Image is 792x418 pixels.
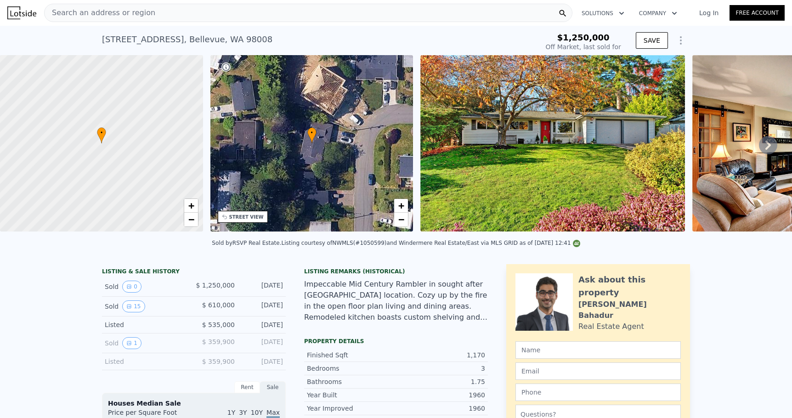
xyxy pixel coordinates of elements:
[396,377,485,386] div: 1.75
[105,300,187,312] div: Sold
[234,381,260,393] div: Rent
[108,399,280,408] div: Houses Median Sale
[202,321,235,328] span: $ 535,000
[242,281,283,293] div: [DATE]
[515,384,681,401] input: Phone
[574,5,632,22] button: Solutions
[636,32,668,49] button: SAVE
[730,5,785,21] a: Free Account
[307,390,396,400] div: Year Built
[202,358,235,365] span: $ 359,900
[398,200,404,211] span: +
[672,31,690,50] button: Show Options
[242,300,283,312] div: [DATE]
[105,357,187,366] div: Listed
[97,129,106,137] span: •
[122,281,141,293] button: View historical data
[396,364,485,373] div: 3
[184,199,198,213] a: Zoom in
[307,350,396,360] div: Finished Sqft
[45,7,155,18] span: Search an address or region
[242,320,283,329] div: [DATE]
[260,381,286,393] div: Sale
[242,337,283,349] div: [DATE]
[184,213,198,226] a: Zoom out
[196,282,235,289] span: $ 1,250,000
[105,337,187,349] div: Sold
[239,409,247,416] span: 3Y
[394,213,408,226] a: Zoom out
[229,214,264,220] div: STREET VIEW
[307,364,396,373] div: Bedrooms
[420,55,685,232] img: Sale: 116088385 Parcel: 98067701
[307,404,396,413] div: Year Improved
[546,42,621,51] div: Off Market, last sold for
[122,337,141,349] button: View historical data
[122,300,145,312] button: View historical data
[202,301,235,309] span: $ 610,000
[632,5,685,22] button: Company
[282,240,580,246] div: Listing courtesy of NWMLS (#1050599) and Windermere Real Estate/East via MLS GRID as of [DATE] 12:41
[557,33,610,42] span: $1,250,000
[102,33,272,46] div: [STREET_ADDRESS] , Bellevue , WA 98008
[398,214,404,225] span: −
[188,214,194,225] span: −
[396,390,485,400] div: 1960
[102,268,286,277] div: LISTING & SALE HISTORY
[578,321,644,332] div: Real Estate Agent
[578,273,681,299] div: Ask about this property
[573,240,580,247] img: NWMLS Logo
[242,357,283,366] div: [DATE]
[307,377,396,386] div: Bathrooms
[307,129,317,137] span: •
[578,299,681,321] div: [PERSON_NAME] Bahadur
[266,409,280,418] span: Max
[188,200,194,211] span: +
[202,338,235,345] span: $ 359,900
[394,199,408,213] a: Zoom in
[105,320,187,329] div: Listed
[227,409,235,416] span: 1Y
[515,341,681,359] input: Name
[688,8,730,17] a: Log In
[396,404,485,413] div: 1960
[7,6,36,19] img: Lotside
[105,281,187,293] div: Sold
[515,362,681,380] input: Email
[97,127,106,143] div: •
[304,338,488,345] div: Property details
[212,240,281,246] div: Sold by RSVP Real Estate .
[307,127,317,143] div: •
[251,409,263,416] span: 10Y
[396,350,485,360] div: 1,170
[304,279,488,323] div: Impeccable Mid Century Rambler in sought after [GEOGRAPHIC_DATA] location. Cozy up by the fire in...
[304,268,488,275] div: Listing Remarks (Historical)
